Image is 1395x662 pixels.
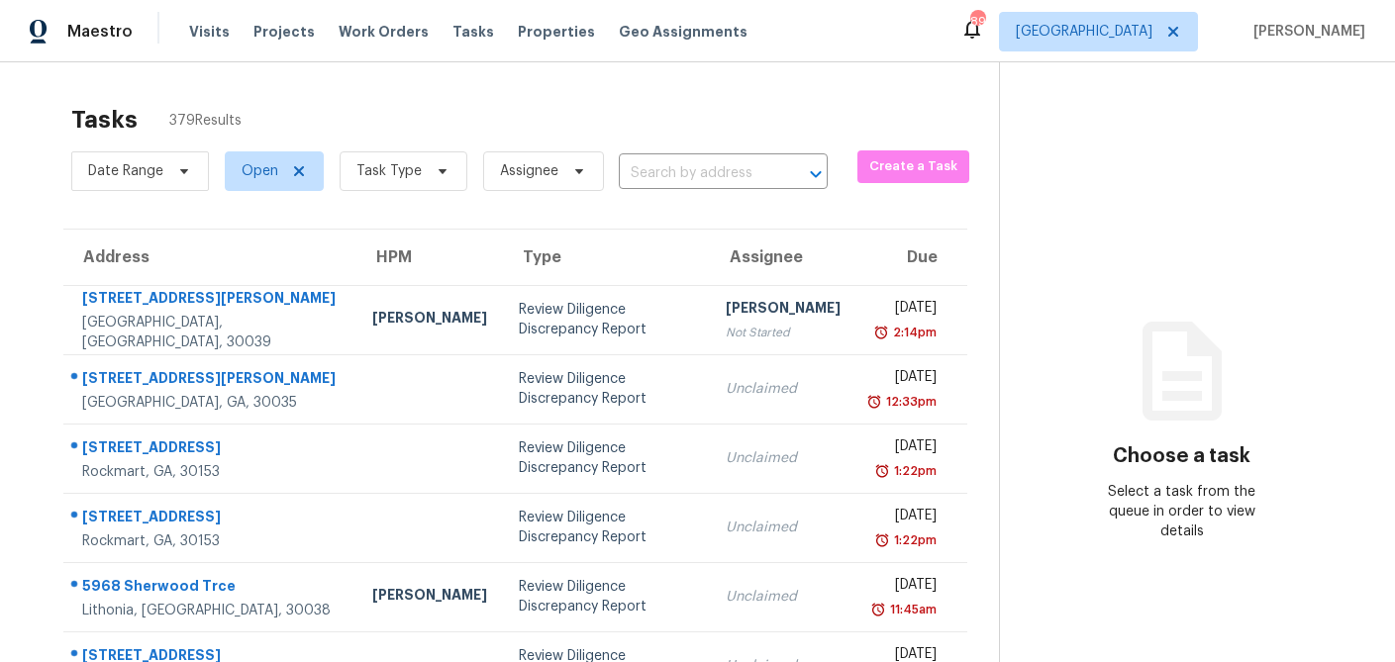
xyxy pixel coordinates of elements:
[372,308,487,332] div: [PERSON_NAME]
[619,158,772,189] input: Search by address
[872,575,937,600] div: [DATE]
[82,462,341,482] div: Rockmart, GA, 30153
[372,585,487,610] div: [PERSON_NAME]
[1246,22,1365,42] span: [PERSON_NAME]
[890,530,937,550] div: 1:22pm
[886,600,937,619] div: 11:45am
[518,22,595,42] span: Properties
[866,392,882,412] img: Overdue Alarm Icon
[82,437,341,462] div: [STREET_ADDRESS]
[63,230,356,285] th: Address
[71,110,138,130] h2: Tasks
[856,230,967,285] th: Due
[726,448,841,468] div: Unclaimed
[970,12,984,32] div: 89
[872,298,937,323] div: [DATE]
[356,230,503,285] th: HPM
[519,577,695,616] div: Review Diligence Discrepancy Report
[1091,482,1272,541] div: Select a task from the queue in order to view details
[726,379,841,399] div: Unclaimed
[339,22,429,42] span: Work Orders
[67,22,133,42] span: Maestro
[872,506,937,530] div: [DATE]
[872,367,937,392] div: [DATE]
[452,25,494,39] span: Tasks
[857,150,969,183] button: Create a Task
[169,111,242,131] span: 379 Results
[82,507,341,531] div: [STREET_ADDRESS]
[82,288,341,313] div: [STREET_ADDRESS][PERSON_NAME]
[82,313,341,352] div: [GEOGRAPHIC_DATA], [GEOGRAPHIC_DATA], 30039
[882,392,937,412] div: 12:33pm
[88,161,163,181] span: Date Range
[889,323,937,342] div: 2:14pm
[519,508,695,547] div: Review Diligence Discrepancy Report
[726,587,841,607] div: Unclaimed
[874,461,890,481] img: Overdue Alarm Icon
[890,461,937,481] div: 1:22pm
[189,22,230,42] span: Visits
[242,161,278,181] span: Open
[82,601,341,620] div: Lithonia, [GEOGRAPHIC_DATA], 30038
[503,230,711,285] th: Type
[253,22,315,42] span: Projects
[356,161,422,181] span: Task Type
[519,369,695,409] div: Review Diligence Discrepancy Report
[519,300,695,339] div: Review Diligence Discrepancy Report
[710,230,856,285] th: Assignee
[519,438,695,478] div: Review Diligence Discrepancy Report
[82,393,341,413] div: [GEOGRAPHIC_DATA], GA, 30035
[874,530,890,550] img: Overdue Alarm Icon
[873,323,889,342] img: Overdue Alarm Icon
[872,436,937,461] div: [DATE]
[1113,446,1250,466] h3: Choose a task
[726,298,841,323] div: [PERSON_NAME]
[82,531,341,551] div: Rockmart, GA, 30153
[867,155,959,178] span: Create a Task
[802,160,830,188] button: Open
[870,600,886,619] img: Overdue Alarm Icon
[82,368,341,393] div: [STREET_ADDRESS][PERSON_NAME]
[726,323,841,342] div: Not Started
[619,22,747,42] span: Geo Assignments
[726,518,841,537] div: Unclaimed
[500,161,558,181] span: Assignee
[82,576,341,601] div: 5968 Sherwood Trce
[1016,22,1152,42] span: [GEOGRAPHIC_DATA]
